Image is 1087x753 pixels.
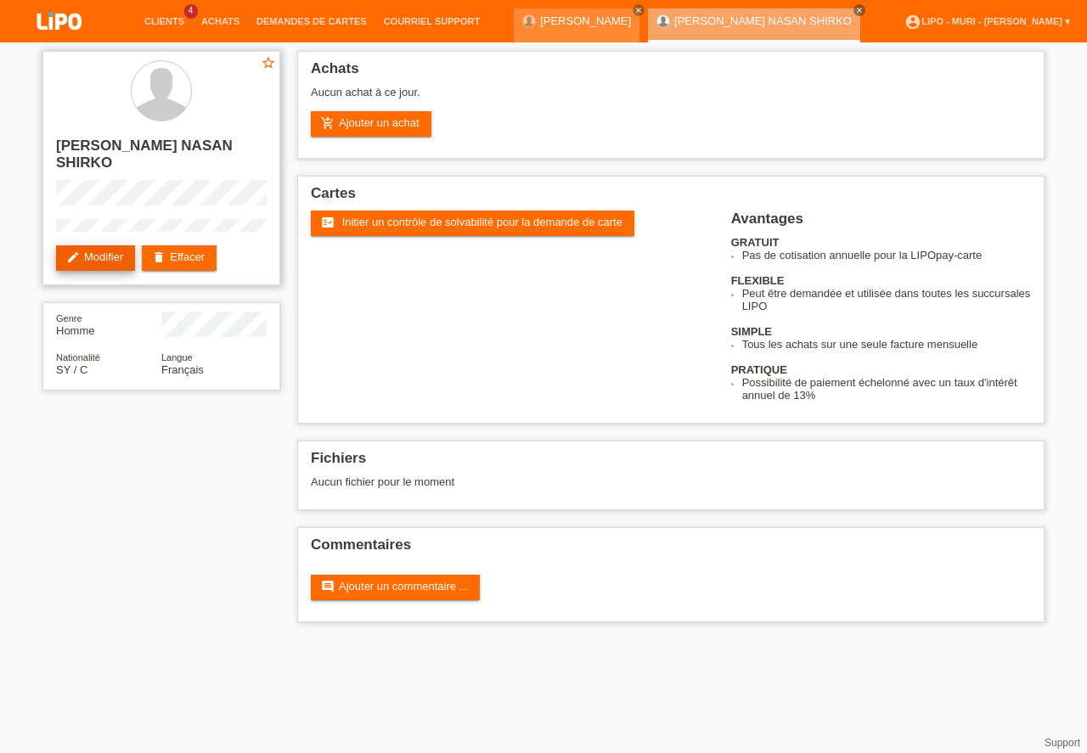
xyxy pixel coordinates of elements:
h2: Cartes [311,185,1031,211]
span: Français [161,363,204,376]
h2: Avantages [731,211,1031,236]
a: commentAjouter un commentaire ... [311,575,480,600]
a: account_circleLIPO - Muri - [PERSON_NAME] ▾ [896,16,1079,26]
span: Initier un contrôle de solvabilité pour la demande de carte [342,216,622,228]
div: Aucun achat à ce jour. [311,86,1031,111]
span: 4 [184,4,198,19]
li: Peut être demandée et utilisée dans toutes les succursales LIPO [742,287,1031,312]
a: Clients [136,16,193,26]
li: Possibilité de paiement échelonné avec un taux d'intérêt annuel de 13% [742,376,1031,402]
a: close [853,4,865,16]
a: fact_check Initier un contrôle de solvabilité pour la demande de carte [311,211,634,236]
h2: [PERSON_NAME] NASAN SHIRKO [56,138,267,180]
a: close [633,4,645,16]
li: Tous les achats sur une seule facture mensuelle [742,338,1031,351]
h2: Achats [311,60,1031,86]
b: PRATIQUE [731,363,787,376]
i: close [855,6,864,14]
a: [PERSON_NAME] NASAN SHIRKO [674,14,852,27]
span: Langue [161,352,193,362]
b: FLEXIBLE [731,274,785,287]
i: delete [152,250,166,264]
a: Support [1045,737,1080,749]
h2: Commentaires [311,537,1031,562]
i: comment [321,580,335,593]
i: add_shopping_cart [321,116,335,130]
i: fact_check [321,216,335,229]
li: Pas de cotisation annuelle pour la LIPOpay-carte [742,249,1031,261]
a: star_border [261,55,276,73]
i: account_circle [904,14,921,31]
a: Achats [193,16,248,26]
a: add_shopping_cartAjouter un achat [311,111,431,137]
div: Homme [56,312,161,337]
h2: Fichiers [311,450,1031,475]
b: GRATUIT [731,236,780,249]
i: edit [66,250,80,264]
a: Courriel Support [375,16,488,26]
a: [PERSON_NAME] [540,14,631,27]
a: editModifier [56,245,135,271]
span: Genre [56,313,82,323]
span: Syrie / C / 20.10.2014 [56,363,87,376]
span: Nationalité [56,352,100,362]
div: Aucun fichier pour le moment [311,475,830,488]
b: SIMPLE [731,325,772,338]
i: star_border [261,55,276,70]
a: LIPO pay [17,35,102,48]
a: deleteEffacer [142,245,217,271]
a: Demandes de cartes [248,16,375,26]
i: close [634,6,643,14]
